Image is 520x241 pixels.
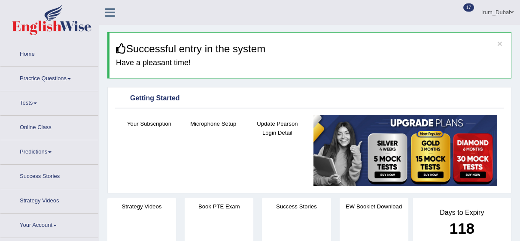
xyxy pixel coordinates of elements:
h4: Microphone Setup [185,119,241,128]
a: Online Class [0,116,98,137]
h4: EW Booklet Download [340,202,408,211]
h4: Days to Expiry [423,209,502,217]
h4: Have a pleasant time! [116,59,505,67]
a: Your Account [0,214,98,235]
a: Strategy Videos [0,189,98,211]
a: Tests [0,91,98,113]
button: × [497,39,502,48]
h4: Book PTE Exam [185,202,253,211]
a: Home [0,42,98,64]
h4: Your Subscription [122,119,177,128]
span: 17 [463,3,474,12]
h3: Successful entry in the system [116,43,505,54]
h4: Update Pearson Login Detail [249,119,305,137]
h4: Success Stories [262,202,331,211]
a: Practice Questions [0,67,98,88]
a: Success Stories [0,165,98,186]
div: Getting Started [117,92,502,105]
img: small5.jpg [313,115,497,186]
a: Predictions [0,140,98,162]
b: 118 [450,220,474,237]
h4: Strategy Videos [107,202,176,211]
